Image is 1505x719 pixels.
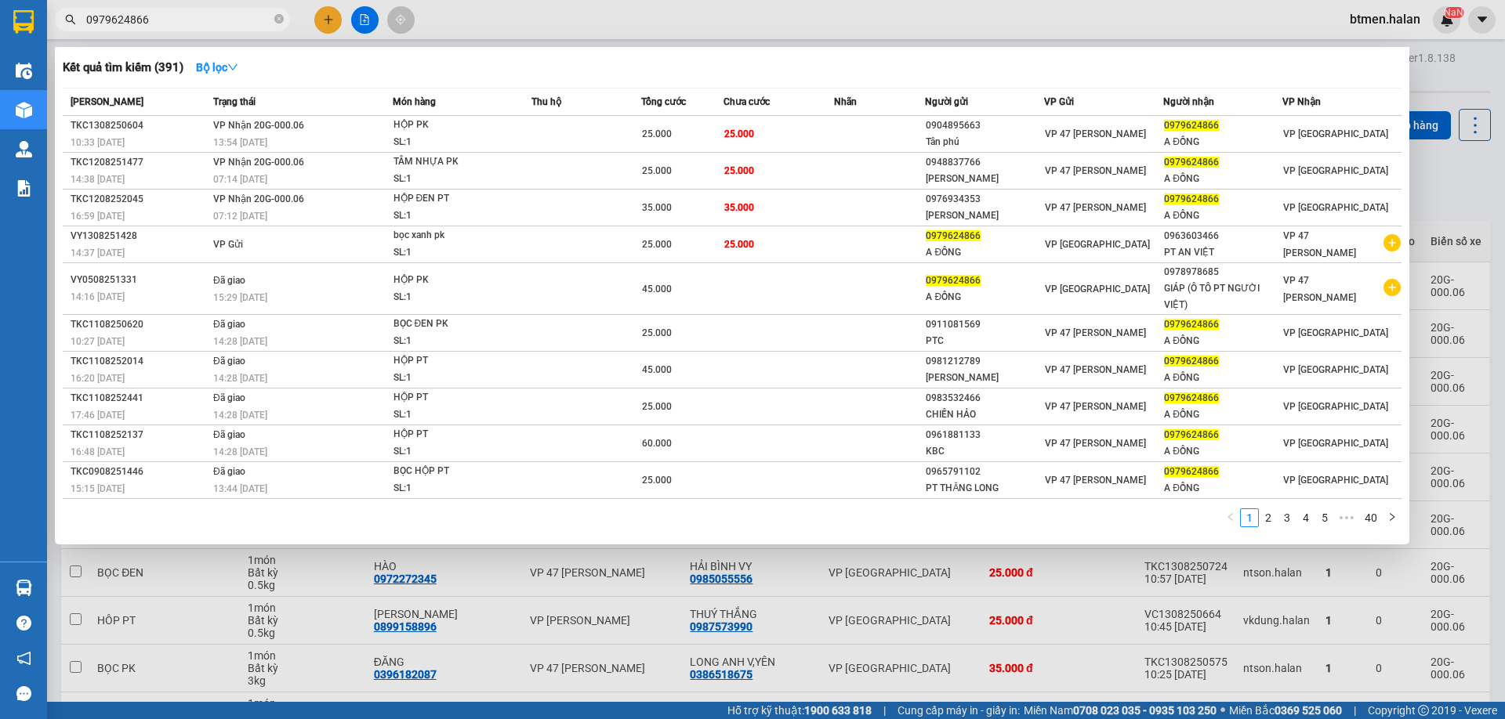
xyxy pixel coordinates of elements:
[393,227,511,244] div: bọc xanh pk
[1283,475,1388,486] span: VP [GEOGRAPHIC_DATA]
[1045,475,1146,486] span: VP 47 [PERSON_NAME]
[71,316,209,333] div: TKC1108250620
[724,165,754,176] span: 25.000
[1164,356,1219,367] span: 0979624866
[227,62,238,73] span: down
[393,171,511,188] div: SL: 1
[71,390,209,406] div: TKC1108252441
[926,208,1043,224] div: [PERSON_NAME]
[393,244,511,262] div: SL: 1
[642,401,672,412] span: 25.000
[393,463,511,480] div: BỌC HỘP PT
[926,154,1043,171] div: 0948837766
[71,137,125,148] span: 10:33 [DATE]
[926,171,1043,187] div: [PERSON_NAME]
[1164,480,1282,497] div: A ĐỒNG
[71,96,143,107] span: [PERSON_NAME]
[393,480,511,497] div: SL: 1
[1164,466,1219,477] span: 0979624866
[642,128,672,139] span: 25.000
[1045,327,1146,338] span: VP 47 [PERSON_NAME]
[86,11,271,28] input: Tìm tên, số ĐT hoặc mã đơn
[16,651,31,666] span: notification
[1164,120,1219,131] span: 0979624866
[1164,392,1219,403] span: 0979624866
[71,483,125,494] span: 15:15 [DATE]
[926,427,1043,443] div: 0961881133
[1045,128,1146,139] span: VP 47 [PERSON_NAME]
[926,353,1043,370] div: 0981212789
[1283,275,1356,303] span: VP 47 [PERSON_NAME]
[1278,508,1296,527] li: 3
[213,157,304,168] span: VP Nhận 20G-000.06
[213,373,267,384] span: 14:28 [DATE]
[1283,327,1388,338] span: VP [GEOGRAPHIC_DATA]
[1360,509,1382,526] a: 40
[393,134,511,151] div: SL: 1
[16,686,31,701] span: message
[65,14,76,25] span: search
[71,191,209,208] div: TKC1208252045
[926,370,1043,386] div: [PERSON_NAME]
[1164,429,1219,440] span: 0979624866
[1221,508,1240,527] li: Previous Page
[1226,512,1235,522] span: left
[16,141,32,157] img: warehouse-icon
[1221,508,1240,527] button: left
[926,134,1043,150] div: Tân phú
[1240,508,1259,527] li: 1
[71,117,209,134] div: TKC1308250604
[213,120,304,131] span: VP Nhận 20G-000.06
[16,580,32,596] img: warehouse-icon
[16,180,32,197] img: solution-icon
[393,190,511,208] div: HỘP ĐEN PT
[723,96,770,107] span: Chưa cước
[213,466,245,477] span: Đã giao
[1164,319,1219,330] span: 0979624866
[213,275,245,286] span: Đã giao
[926,275,981,286] span: 0979624866
[1045,284,1150,294] span: VP [GEOGRAPHIC_DATA]
[926,443,1043,460] div: KBC
[71,336,125,347] span: 10:27 [DATE]
[1384,279,1401,296] span: plus-circle
[1045,202,1146,213] span: VP 47 [PERSON_NAME]
[393,289,511,306] div: SL: 1
[926,464,1043,480] div: 0965791102
[1163,96,1214,107] span: Người nhận
[641,96,686,107] span: Tổng cước
[642,165,672,176] span: 25.000
[393,272,511,289] div: HỘP PK
[1316,509,1333,526] a: 5
[393,117,511,134] div: HỘP PK
[274,13,284,27] span: close-circle
[1297,509,1315,526] a: 4
[71,373,125,384] span: 16:20 [DATE]
[926,191,1043,208] div: 0976934353
[926,117,1043,134] div: 0904895663
[213,193,304,204] span: VP Nhận 20G-000.06
[1241,509,1258,526] a: 1
[926,406,1043,423] div: CHIẾN HẢO
[642,284,672,294] span: 45.000
[1283,438,1388,449] span: VP [GEOGRAPHIC_DATA]
[71,353,209,370] div: TKC1108252014
[1260,509,1277,526] a: 2
[1164,280,1282,313] div: GIÁP (Ô TÔ PT NGƯỜI VIỆT)
[213,446,267,457] span: 14:28 [DATE]
[71,154,209,171] div: TKC1208251477
[642,475,672,486] span: 25.000
[531,96,561,107] span: Thu hộ
[274,14,284,23] span: close-circle
[213,137,267,148] span: 13:54 [DATE]
[1296,508,1315,527] li: 4
[926,390,1043,406] div: 0983532466
[926,480,1043,497] div: PT THĂNG LONG
[1164,208,1282,224] div: A ĐỒNG
[926,230,981,241] span: 0979624866
[393,154,511,171] div: TÂM NHỰA PK
[63,60,183,76] h3: Kết quả tìm kiếm ( 391 )
[642,438,672,449] span: 60.000
[1164,406,1282,423] div: A ĐỒNG
[1045,438,1146,449] span: VP 47 [PERSON_NAME]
